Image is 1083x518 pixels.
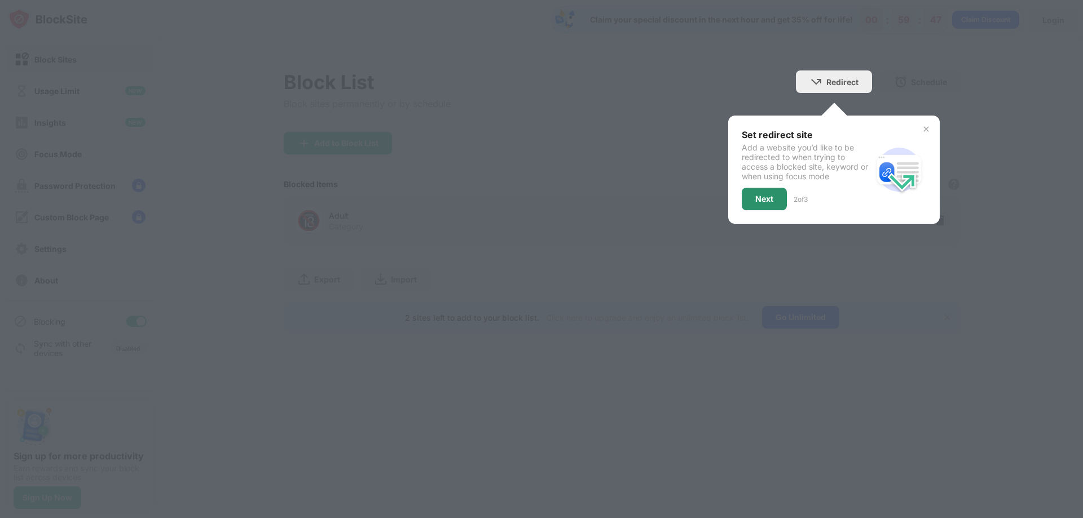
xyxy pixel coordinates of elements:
[742,143,872,181] div: Add a website you’d like to be redirected to when trying to access a blocked site, keyword or whe...
[872,143,926,197] img: redirect.svg
[922,125,931,134] img: x-button.svg
[794,195,808,203] div: 2 of 3
[742,129,872,140] div: Set redirect site
[755,194,773,203] div: Next
[826,77,859,87] div: Redirect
